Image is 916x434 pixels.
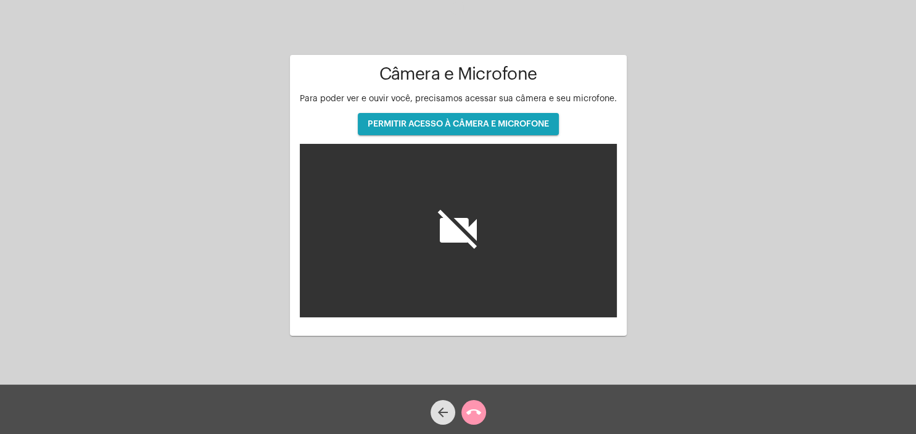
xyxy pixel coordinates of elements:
[434,206,483,255] i: videocam_off
[368,120,549,128] span: PERMITIR ACESSO À CÂMERA E MICROFONE
[358,113,559,135] button: PERMITIR ACESSO À CÂMERA E MICROFONE
[435,405,450,420] mat-icon: arrow_back
[300,65,617,84] h1: Câmera e Microfone
[300,94,617,103] span: Para poder ver e ouvir você, precisamos acessar sua câmera e seu microfone.
[466,405,481,420] mat-icon: call_end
